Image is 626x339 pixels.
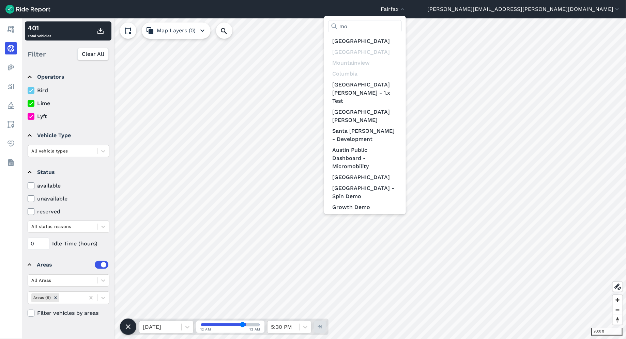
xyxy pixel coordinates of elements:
a: Austin Public Dashboard - Micromobility [328,145,402,172]
a: [GEOGRAPHIC_DATA] [328,36,402,47]
a: [GEOGRAPHIC_DATA][PERSON_NAME] - 1.x Test [328,79,402,107]
div: Mountainview [328,58,402,68]
div: [GEOGRAPHIC_DATA] [328,47,402,58]
a: [GEOGRAPHIC_DATA] - Spin Demo [328,183,402,202]
a: [GEOGRAPHIC_DATA][PERSON_NAME] [328,107,402,126]
a: Growth Demo [328,202,402,213]
input: Type to filter... [328,20,402,32]
a: [GEOGRAPHIC_DATA] [328,172,402,183]
div: Columbia [328,68,402,79]
a: Santa [PERSON_NAME] - Development [328,126,402,145]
